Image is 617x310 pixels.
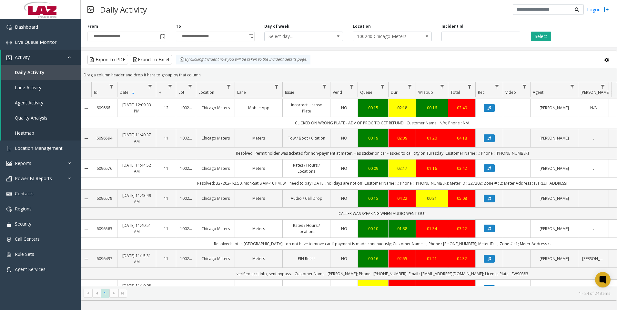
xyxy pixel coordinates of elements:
[15,236,40,242] span: Call Centers
[178,90,184,95] span: Lot
[179,57,185,62] img: infoIcon.svg
[420,165,444,171] a: 01:16
[180,135,192,141] a: 100240
[146,82,155,91] a: Date Filter Menu
[121,102,152,114] a: [DATE] 12:09:33 PM
[599,82,607,91] a: Parker Filter Menu
[353,32,416,41] span: 100240 Chicago Meters
[391,90,398,95] span: Dur
[341,196,347,201] span: NO
[239,105,278,111] a: Mobile App
[362,195,384,201] div: 00:15
[452,135,471,141] a: 04:18
[121,283,152,295] a: [DATE] 11:10:08 AM
[160,195,172,201] a: 11
[581,90,610,95] span: [PERSON_NAME]
[333,90,342,95] span: Vend
[348,82,356,91] a: Vend Filter Menu
[341,135,347,141] span: NO
[101,289,109,298] span: Page 1
[287,135,326,141] a: Tow / Boot / Citation
[438,82,447,91] a: Wrapup Filter Menu
[287,102,326,114] a: Incorrect License Plate
[120,90,128,95] span: Date
[587,6,609,13] a: Logout
[362,105,384,111] div: 00:15
[520,82,529,91] a: Video Filter Menu
[6,252,12,257] img: 'icon'
[81,136,91,141] a: Collapse Details
[450,90,460,95] span: Total
[392,256,412,262] a: 02:55
[362,165,384,171] div: 00:09
[582,105,605,111] a: N/A
[1,50,81,65] a: Activity
[15,160,31,166] span: Reports
[534,226,574,232] a: [PERSON_NAME]
[604,6,609,13] img: logout
[392,195,412,201] a: 04:22
[534,256,574,262] a: [PERSON_NAME]
[95,256,113,262] a: 6096497
[107,82,116,91] a: Id Filter Menu
[121,253,152,265] a: [DATE] 11:15:31 AM
[247,32,254,41] span: Toggle popup
[420,105,444,111] a: 00:16
[452,256,471,262] a: 04:32
[87,24,98,29] label: From
[176,55,310,64] div: By clicking Incident row you will be taken to the incident details page.
[452,105,471,111] div: 02:49
[6,222,12,227] img: 'icon'
[160,226,172,232] a: 11
[582,135,605,141] a: .
[15,266,46,272] span: Agent Services
[95,135,113,141] a: 6096594
[392,226,412,232] a: 01:38
[452,195,471,201] div: 05:08
[582,226,605,232] a: .
[15,39,56,45] span: Live Queue Monitor
[237,90,246,95] span: Lane
[287,162,326,174] a: Rates / Hours / Locations
[568,82,577,91] a: Agent Filter Menu
[6,176,12,181] img: 'icon'
[239,135,278,141] a: Meters
[121,162,152,174] a: [DATE] 11:44:52 AM
[95,226,113,232] a: 6096563
[1,65,81,80] a: Daily Activity
[131,291,610,296] kendo-pager-info: 1 - 24 of 24 items
[531,32,551,41] button: Select
[362,256,384,262] a: 00:16
[15,69,45,75] span: Daily Activity
[121,222,152,235] a: [DATE] 11:40:51 AM
[420,226,444,232] a: 01:34
[287,195,326,201] a: Audio / Call Drop
[334,135,354,141] a: NO
[180,256,192,262] a: 100240
[239,195,278,201] a: Meters
[87,55,128,64] button: Export to PDF
[15,145,63,151] span: Location Management
[6,40,12,45] img: 'icon'
[378,82,387,91] a: Queue Filter Menu
[200,135,231,141] a: Chicago Meters
[6,161,12,166] img: 'icon'
[6,191,12,197] img: 'icon'
[406,82,414,91] a: Dur Filter Menu
[420,256,444,262] div: 01:21
[94,90,97,95] span: Id
[392,165,412,171] div: 02:17
[121,132,152,144] a: [DATE] 11:49:37 AM
[160,165,172,171] a: 11
[81,257,91,262] a: Collapse Details
[334,226,354,232] a: NO
[341,256,347,261] span: NO
[239,256,278,262] a: Meters
[452,165,471,171] div: 03:42
[392,105,412,111] a: 02:18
